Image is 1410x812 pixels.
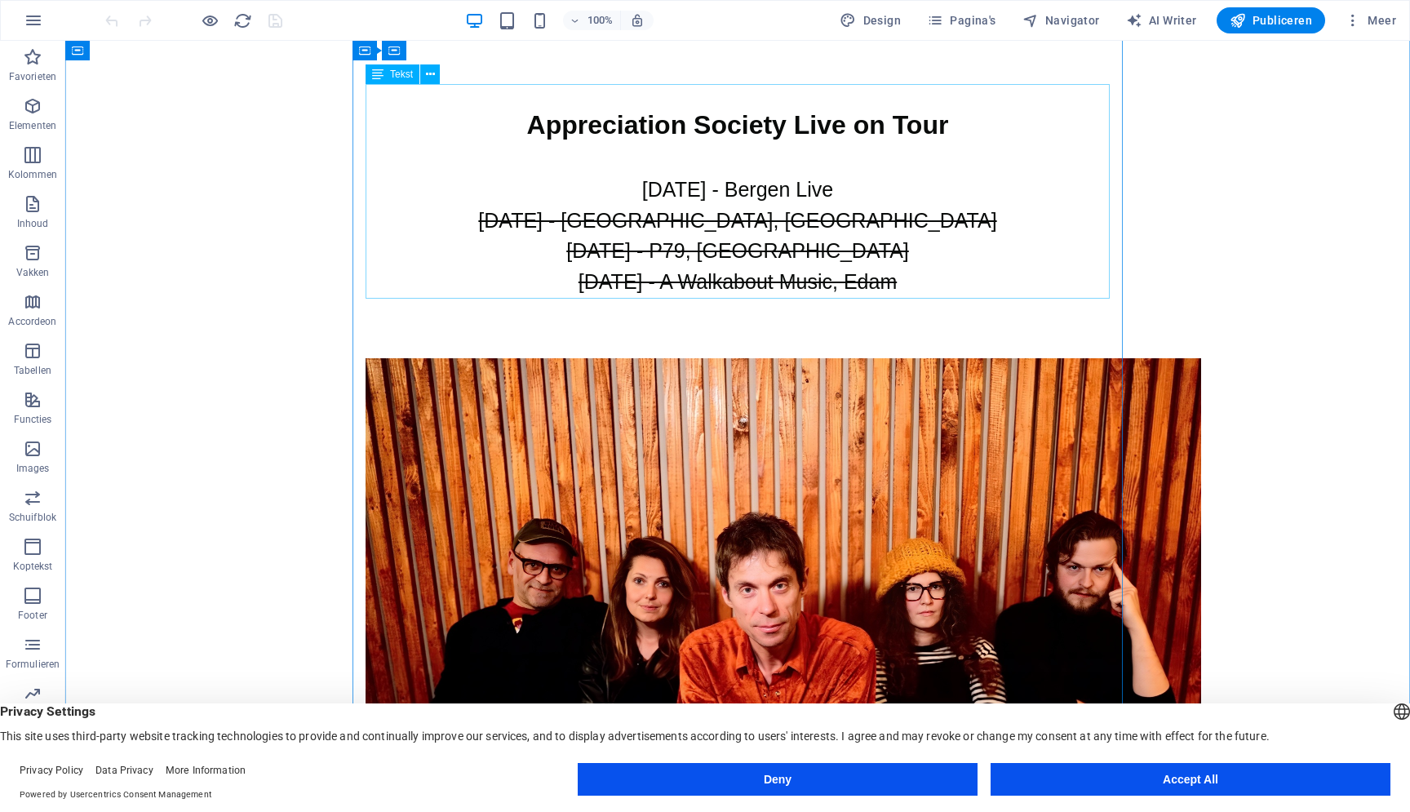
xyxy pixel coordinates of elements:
p: Tabellen [14,364,51,377]
p: Schuifblok [9,511,56,524]
i: Stel bij het wijzigen van de grootte van de weergegeven website automatisch het juist zoomniveau ... [630,13,645,28]
h6: 100% [587,11,614,30]
i: Pagina opnieuw laden [233,11,252,30]
button: 100% [563,11,621,30]
p: Kolommen [8,168,58,181]
span: Pagina's [927,12,996,29]
button: Meer [1338,7,1403,33]
button: Pagina's [920,7,1003,33]
p: Vakken [16,266,50,279]
button: AI Writer [1120,7,1204,33]
span: Design [840,12,901,29]
p: Elementen [9,119,56,132]
p: Favorieten [9,70,56,83]
p: Koptekst [13,560,53,573]
span: AI Writer [1126,12,1197,29]
p: Inhoud [17,217,49,230]
p: Functies [14,413,52,426]
span: Publiceren [1230,12,1312,29]
span: Meer [1345,12,1396,29]
button: Klik hier om de voorbeeldmodus te verlaten en verder te gaan met bewerken [200,11,219,30]
p: Footer [18,609,47,622]
p: Formulieren [6,658,60,671]
div: Design (Ctrl+Alt+Y) [833,7,907,33]
button: Navigator [1016,7,1106,33]
p: Images [16,462,50,475]
span: Tekst [390,69,413,79]
button: Publiceren [1217,7,1325,33]
button: Design [833,7,907,33]
span: Navigator [1022,12,1100,29]
p: Accordeon [8,315,56,328]
button: reload [233,11,252,30]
